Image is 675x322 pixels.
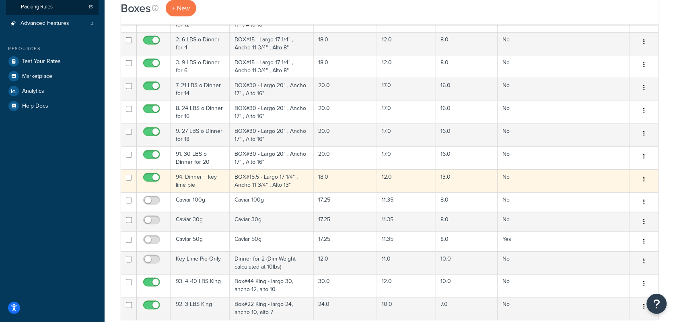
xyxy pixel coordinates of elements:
td: 9. 27 LBS o Dinner for 18 [171,124,230,147]
button: Open Resource Center [647,294,667,314]
span: Test Your Rates [22,58,61,65]
span: Analytics [22,88,44,95]
td: BOX#15.5 - Largo 17 1/4" , Ancho 11 3/4" , Alto 13" [230,169,313,192]
td: 13.0 [436,169,498,192]
td: 12.0 [377,169,436,192]
td: No [498,32,630,55]
td: 94. Dinner + key lime pie [171,169,230,192]
span: Packing Rules [21,4,53,10]
td: No [498,297,630,320]
td: 18.0 [314,55,377,78]
td: 20.0 [314,78,377,101]
td: Box#22 King - largo 24, ancho 10, alto 7 [230,297,313,320]
td: BOX#30 - Largo 20" , Ancho 17" , Alto 16" [230,147,313,169]
td: Key Lime Pie Only [171,251,230,274]
td: Yes [498,232,630,251]
span: + New [172,4,190,13]
td: 24.0 [314,297,377,320]
td: 16.0 [436,147,498,169]
td: 11.0 [377,251,436,274]
td: 17.25 [314,232,377,251]
td: 16.0 [436,101,498,124]
td: No [498,78,630,101]
td: No [498,169,630,192]
td: 2. 6 LBS o Dinner for 4 [171,32,230,55]
td: Dinner for 2 (Dim Weight calculated at 10lbs) [230,251,313,274]
td: BOX#30 - Largo 20" , Ancho 17" , Alto 16" [230,78,313,101]
td: Caviar 100g [230,192,313,212]
a: Analytics [6,84,99,98]
td: 8.0 [436,192,498,212]
td: 7.0 [436,297,498,320]
td: 17.25 [314,192,377,212]
a: Advanced Features 3 [6,16,99,31]
td: Caviar 50g [171,232,230,251]
td: 20.0 [314,147,377,169]
td: 12.0 [377,274,436,297]
td: Caviar 30g [171,212,230,232]
span: 15 [88,4,93,10]
h1: Boxes [121,0,151,16]
td: 17.25 [314,212,377,232]
a: Help Docs [6,99,99,113]
td: 30.0 [314,274,377,297]
td: 18.0 [314,32,377,55]
td: BOX#30 - Largo 20" , Ancho 17" , Alto 16" [230,124,313,147]
td: No [498,212,630,232]
td: 93. 4 -10 LBS King [171,274,230,297]
td: No [498,55,630,78]
a: Marketplace [6,69,99,84]
td: 16.0 [436,124,498,147]
td: 18.0 [314,169,377,192]
span: 3 [91,20,93,27]
td: Box#44 King - largo 30, ancho 12, alto 10 [230,274,313,297]
span: Advanced Features [21,20,69,27]
td: 8.0 [436,212,498,232]
td: 3. 9 LBS o Dinner for 6 [171,55,230,78]
td: 12.0 [314,251,377,274]
td: 10.0 [377,297,436,320]
td: 11.35 [377,212,436,232]
td: No [498,192,630,212]
td: Caviar 100g [171,192,230,212]
td: 17.0 [377,78,436,101]
div: Resources [6,45,99,52]
a: Test Your Rates [6,54,99,69]
td: 16.0 [436,78,498,101]
td: 8.0 [436,55,498,78]
td: No [498,124,630,147]
td: BOX#15 - Largo 17 1/4" , Ancho 11 3/4" , Alto 8" [230,55,313,78]
td: 8.0 [436,232,498,251]
td: Caviar 50g [230,232,313,251]
td: 20.0 [314,101,377,124]
td: 20.0 [314,124,377,147]
td: Caviar 30g [230,212,313,232]
td: No [498,274,630,297]
td: No [498,101,630,124]
td: BOX#30 - Largo 20" , Ancho 17" , Alto 16" [230,101,313,124]
td: 11.35 [377,232,436,251]
td: No [498,251,630,274]
li: Advanced Features [6,16,99,31]
td: 17.0 [377,147,436,169]
td: 17.0 [377,101,436,124]
td: 91. 30 LBS o Dinner for 20 [171,147,230,169]
td: 12.0 [377,55,436,78]
td: 92. 3 LBS King [171,297,230,320]
td: 8. 24 LBS o Dinner for 16 [171,101,230,124]
td: No [498,147,630,169]
span: Help Docs [22,103,48,110]
td: 17.0 [377,124,436,147]
td: 11.35 [377,192,436,212]
td: 7. 21 LBS o Dinner for 14 [171,78,230,101]
span: Marketplace [22,73,52,80]
td: BOX#15 - Largo 17 1/4" , Ancho 11 3/4" , Alto 8" [230,32,313,55]
td: 12.0 [377,32,436,55]
td: 10.0 [436,274,498,297]
td: 8.0 [436,32,498,55]
td: 10.0 [436,251,498,274]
